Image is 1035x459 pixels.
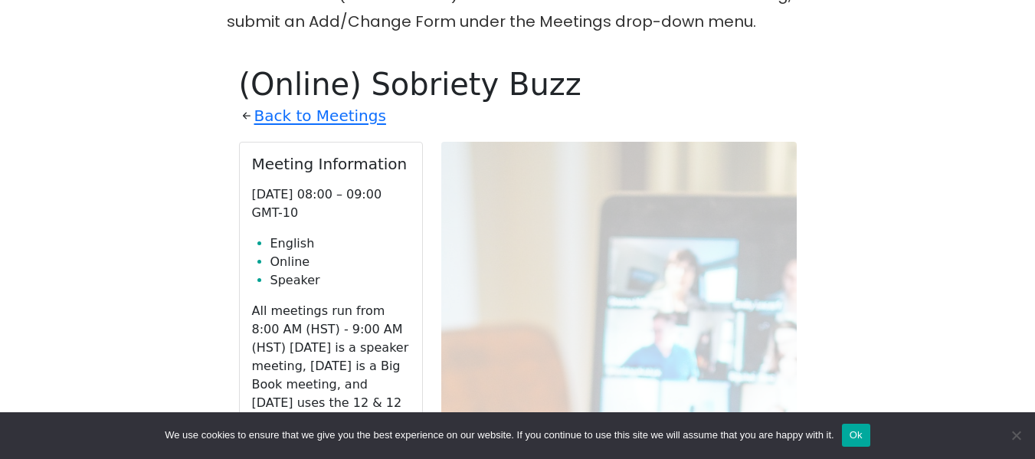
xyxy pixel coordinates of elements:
[165,428,834,443] span: We use cookies to ensure that we give you the best experience on our website. If you continue to ...
[252,155,410,173] h2: Meeting Information
[842,424,870,447] button: Ok
[270,271,410,290] li: Speaker
[270,234,410,253] li: English
[270,253,410,271] li: Online
[239,66,797,103] h1: (Online) Sobriety Buzz
[1008,428,1024,443] span: No
[252,185,410,222] p: [DATE] 08:00 – 09:00 GMT-10
[252,302,410,412] p: All meetings run from 8:00 AM (HST) - 9:00 AM (HST) [DATE] is a speaker meeting, [DATE] is a Big ...
[254,103,386,130] a: Back to Meetings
